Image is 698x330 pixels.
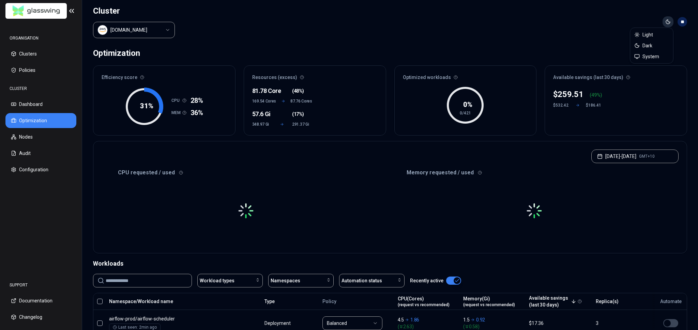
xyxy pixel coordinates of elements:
div: Optimization [93,46,140,60]
div: CPU(Cores) [398,295,450,308]
p: 49 [591,92,597,98]
span: Light [642,31,653,38]
div: SUPPORT [5,278,76,292]
button: [DATE]-[DATE] [591,150,679,163]
button: Audit [5,146,76,161]
h1: Cluster [93,5,175,16]
span: 291.37 Gi [292,122,312,127]
span: (request vs recommended) [463,302,515,308]
div: CPU requested / used [102,169,390,177]
p: airflow-scheduler [109,315,240,322]
div: Policy [322,298,391,305]
div: Automate [658,298,684,305]
span: ( 0.58 ) [463,323,523,330]
div: $532.42 [553,103,570,108]
div: Last seen: 2min ago [113,325,157,330]
span: ( ) [292,88,304,94]
button: Policies [5,63,76,78]
span: ( 2.63 ) [398,323,457,330]
button: Clusters [5,46,76,61]
span: 17% [294,111,303,117]
p: 0.92 [476,316,485,323]
div: $17.36 [529,320,590,327]
div: luke.kubernetes.hipagesgroup.com.au [110,27,147,33]
div: Memory(Gi) [463,295,515,308]
img: aws [99,27,106,33]
div: Available savings (last 30 days) [545,66,687,85]
div: Workloads [93,259,687,268]
div: Efficiency score [93,66,235,85]
label: Recently active [410,278,443,283]
h1: CPU [171,98,182,103]
button: Replica(s) [596,295,619,308]
div: 57.6 Gi [252,109,272,119]
button: Configuration [5,162,76,177]
p: 1.86 [410,316,419,323]
div: 3 [596,320,648,327]
div: 81.78 Core [252,86,272,96]
span: 87.76 Cores [290,98,312,104]
div: Resources (excess) [244,66,386,85]
span: ( ) [292,111,304,117]
div: ORGANISATION [5,31,76,45]
tspan: 31 % [140,102,153,110]
span: 28% [191,96,203,105]
span: Workload types [200,277,234,284]
span: Automation status [342,277,382,284]
span: Dark [642,42,652,49]
button: Dashboard [5,97,76,112]
div: $186.41 [586,103,602,108]
span: GMT+10 [639,154,655,159]
span: (request vs recommended) [398,302,450,308]
button: Type [264,295,275,308]
button: Nodes [5,129,76,144]
div: ( %) [590,92,602,98]
button: Namespace/Workload name [109,295,173,308]
span: System [642,53,659,60]
div: Optimized workloads [395,66,536,85]
span: 169.54 Cores [252,98,276,104]
button: Available savings(last 30 days) [529,295,576,308]
span: 348.97 Gi [252,122,272,127]
div: $ [553,89,583,100]
div: CLUSTER [5,82,76,95]
h1: MEM [171,110,182,115]
tspan: 0/421 [460,111,471,115]
p: 259.51 [558,89,583,100]
img: GlassWing [10,3,63,19]
tspan: 0 % [463,100,472,109]
p: 1.5 [463,316,469,323]
span: Namespaces [271,277,300,284]
span: 48% [294,88,303,94]
button: Changelog [5,310,76,325]
div: Memory requested / used [390,169,679,177]
button: Optimization [5,113,76,128]
button: Select a value [93,22,175,38]
span: 36% [191,108,203,117]
button: Documentation [5,293,76,308]
p: 4.5 [398,316,404,323]
div: Deployment [264,320,292,327]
